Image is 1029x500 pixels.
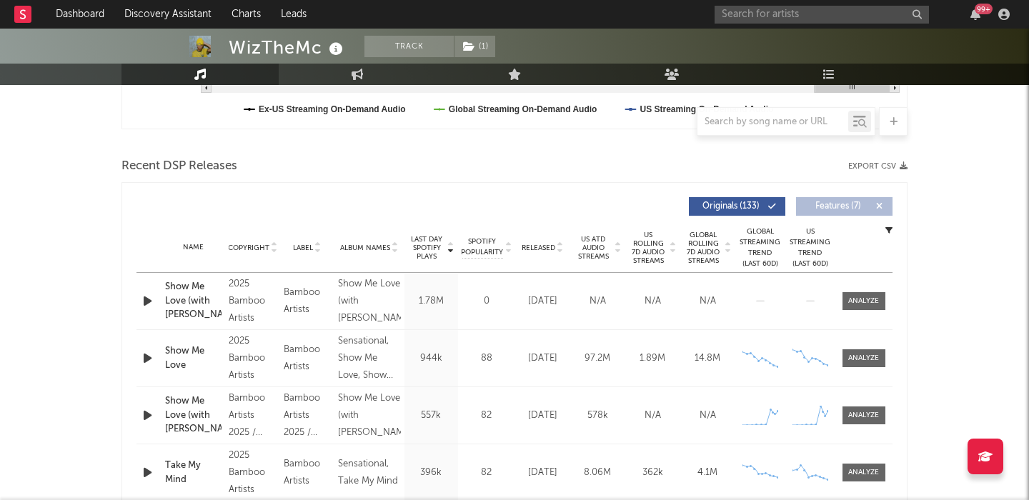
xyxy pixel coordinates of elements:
span: Originals ( 133 ) [698,202,764,211]
div: 14.8M [684,351,732,366]
div: 99 + [975,4,993,14]
div: 557k [408,409,454,423]
button: Originals(133) [689,197,785,216]
div: Bamboo Artists [284,284,331,319]
span: Copyright [228,244,269,252]
div: N/A [684,294,732,309]
div: Show Me Love (with [PERSON_NAME]) [338,390,401,441]
div: 944k [408,351,454,366]
div: Sensational, Take My Mind [338,456,401,490]
div: 2025 Bamboo Artists [229,276,276,327]
a: Take My Mind [165,459,222,486]
div: WizTheMc [229,36,347,59]
span: US ATD Audio Streams [574,235,613,261]
a: Show Me Love (with [PERSON_NAME]) [165,394,222,436]
div: 578k [574,409,622,423]
div: 0 [462,294,512,309]
span: Label [293,244,313,252]
div: Sensational, Show Me Love, Show Me Love (with [PERSON_NAME]) [338,333,401,384]
div: 82 [462,409,512,423]
a: Show Me Love (with [PERSON_NAME]) [165,280,222,322]
div: 1.89M [629,351,677,366]
div: Bamboo Artists [284,341,331,376]
div: N/A [629,294,677,309]
div: Bamboo Artists 2025 / [PERSON_NAME] appears courtesy of Fax/Epic [284,390,331,441]
div: N/A [629,409,677,423]
span: Recent DSP Releases [121,158,237,175]
text: US Streaming On-Demand Audio [640,104,773,114]
div: Name [165,242,222,253]
text: Global Streaming On-Demand Audio [449,104,597,114]
input: Search by song name or URL [697,116,848,128]
input: Search for artists [715,6,929,24]
a: Show Me Love [165,344,222,372]
button: Features(7) [796,197,893,216]
button: 99+ [970,9,980,20]
span: Features ( 7 ) [805,202,871,211]
button: Export CSV [848,162,908,171]
div: [DATE] [519,294,567,309]
div: [DATE] [519,351,567,366]
button: (1) [454,36,495,57]
span: US Rolling 7D Audio Streams [629,231,668,265]
span: Last Day Spotify Plays [408,235,446,261]
div: Global Streaming Trend (Last 60D) [739,226,782,269]
div: 362k [629,466,677,480]
div: 396k [408,466,454,480]
div: Show Me Love (with [PERSON_NAME]) [338,276,401,327]
div: [DATE] [519,409,567,423]
div: 2025 Bamboo Artists [229,333,276,384]
div: 88 [462,351,512,366]
div: 97.2M [574,351,622,366]
div: 82 [462,466,512,480]
div: US Streaming Trend (Last 60D) [789,226,832,269]
div: [DATE] [519,466,567,480]
div: Bamboo Artists [284,456,331,490]
span: Released [522,244,555,252]
span: Album Names [340,244,390,252]
button: Track [364,36,454,57]
span: ( 1 ) [454,36,496,57]
div: 2025 Bamboo Artists [229,447,276,499]
span: Spotify Popularity [461,236,503,258]
div: 4.1M [684,466,732,480]
div: 8.06M [574,466,622,480]
text: Ex-US Streaming On-Demand Audio [259,104,406,114]
span: Global Rolling 7D Audio Streams [684,231,723,265]
div: N/A [684,409,732,423]
div: 1.78M [408,294,454,309]
div: Bamboo Artists 2025 / [PERSON_NAME] appears courtesy of Fax/Epic [229,390,276,441]
div: N/A [574,294,622,309]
